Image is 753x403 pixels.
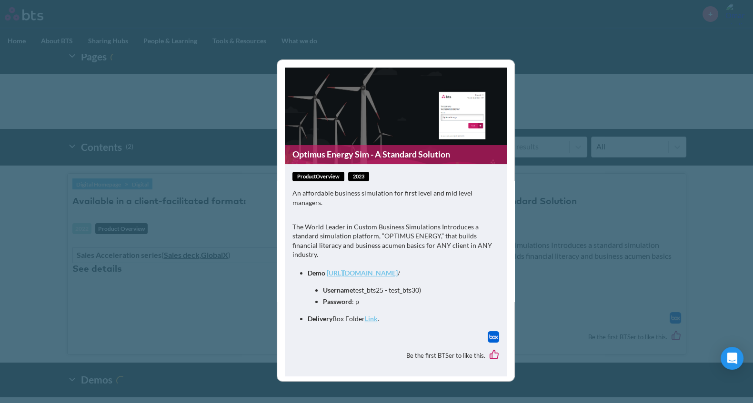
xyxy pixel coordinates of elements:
[308,315,332,323] strong: Delivery
[323,286,353,294] strong: Username
[323,285,484,295] li: test_bts25 - test_bts30)
[323,297,352,305] strong: Password
[327,269,398,277] a: [URL][DOMAIN_NAME]
[292,188,499,207] p: An affordable business simulation for first level and mid level managers.
[308,269,325,277] strong: Demo
[308,314,492,324] li: Box Folder .
[488,331,499,343] a: Download file from Box
[488,331,499,343] img: Box logo
[365,315,378,323] a: Link
[292,222,499,259] p: The World Leader in Custom Business Simulations Introduces a standard simulation platform, “OPTIM...
[285,145,507,164] a: Optimus Energy Sim - A Standard Solution
[721,347,743,370] div: Open Intercom Messenger
[292,343,499,369] div: Be the first BTSer to like this.
[348,172,369,182] span: 2023
[323,297,484,306] li: : p
[292,172,344,182] span: productOverview
[308,268,492,306] li: /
